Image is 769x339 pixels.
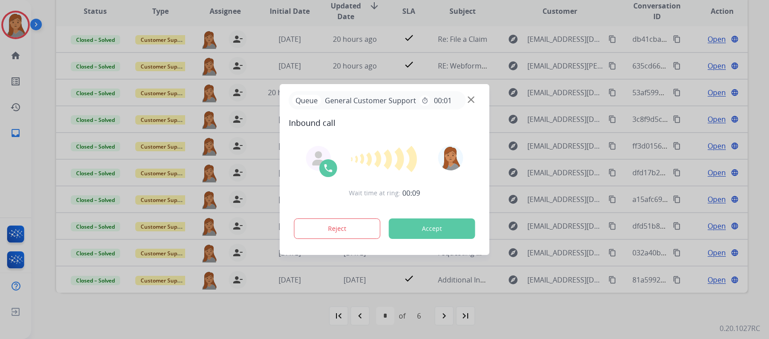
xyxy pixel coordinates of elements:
p: 0.20.1027RC [720,323,760,334]
button: Accept [389,218,475,239]
span: Wait time at ring: [349,189,401,198]
span: General Customer Support [321,95,420,106]
img: agent-avatar [312,151,326,165]
span: Inbound call [289,117,481,129]
p: Queue [292,95,321,106]
img: avatar [438,145,463,170]
img: call-icon [323,163,334,174]
button: Reject [294,218,380,239]
span: 00:01 [434,95,452,106]
img: close-button [468,97,474,103]
span: 00:09 [402,188,420,198]
mat-icon: timer [421,97,429,104]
